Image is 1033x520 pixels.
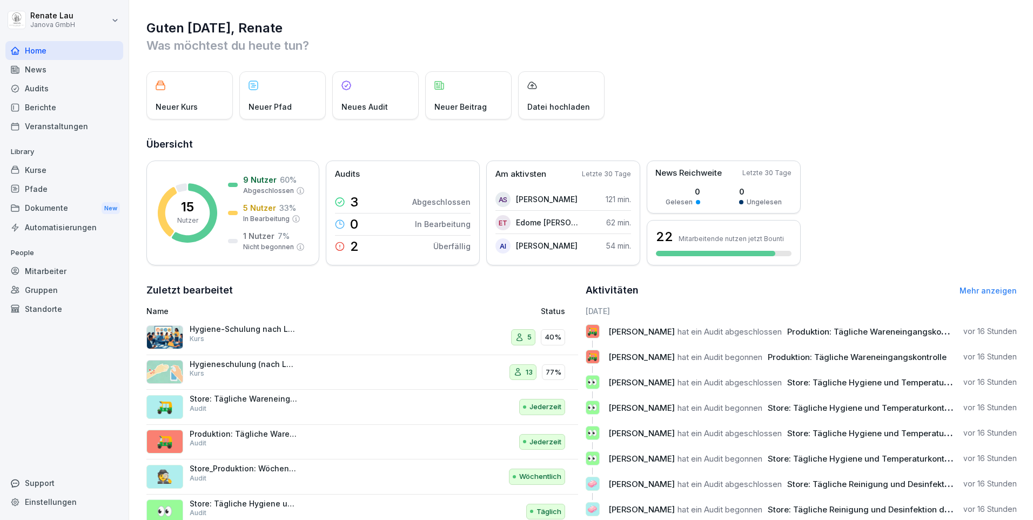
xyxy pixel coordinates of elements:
[606,194,631,205] p: 121 min.
[608,377,675,388] span: [PERSON_NAME]
[678,479,782,489] span: hat ein Audit abgeschlossen
[516,217,578,228] p: Edome [PERSON_NAME]
[146,425,578,460] a: 🛺Produktion: Tägliche WareneingangskontrolleAuditJederzeit
[146,325,183,349] img: h7jpezukfv8pwd1f3ia36uzh.png
[350,196,358,209] p: 3
[678,352,762,362] span: hat ein Audit begonnen
[146,137,1017,152] h2: Übersicht
[495,168,546,181] p: Am aktivsten
[190,369,204,378] p: Kurs
[279,202,296,214] p: 33 %
[527,332,532,343] p: 5
[586,305,1017,317] h6: [DATE]
[768,504,978,515] span: Store: Tägliche Reinigung und Desinfektion der Filiale
[587,476,598,491] p: 🧼
[587,400,598,415] p: 👀
[495,238,511,254] div: AI
[963,453,1017,464] p: vor 16 Stunden
[678,454,762,464] span: hat ein Audit begonnen
[190,474,206,483] p: Audit
[243,242,294,252] p: Nicht begonnen
[350,240,359,253] p: 2
[527,101,590,112] p: Datei hochladen
[587,425,598,441] p: 👀
[5,281,123,299] a: Gruppen
[608,479,675,489] span: [PERSON_NAME]
[5,262,123,281] div: Mitarbeiter
[963,326,1017,337] p: vor 16 Stunden
[190,464,298,474] p: Store_Produktion: Wöchentliche Kontrolle auf Schädlinge
[678,428,782,438] span: hat ein Audit abgeschlossen
[5,492,123,511] a: Einstellungen
[5,161,123,179] a: Kurse
[495,215,511,230] div: ET
[146,305,417,317] p: Name
[190,429,298,439] p: Produktion: Tägliche Wareneingangskontrolle
[516,194,578,205] p: [PERSON_NAME]
[679,235,784,243] p: Mitarbeitende nutzen jetzt Bounti
[666,186,700,197] p: 0
[415,218,471,230] p: In Bearbeitung
[30,21,75,29] p: Janova GmbH
[5,474,123,492] div: Support
[243,230,274,242] p: 1 Nutzer
[678,403,762,413] span: hat ein Audit begonnen
[5,98,123,117] a: Berichte
[747,197,782,207] p: Ungelesen
[146,283,578,298] h2: Zuletzt bearbeitet
[608,352,675,362] span: [PERSON_NAME]
[433,241,471,252] p: Überfällig
[963,377,1017,388] p: vor 16 Stunden
[30,11,75,21] p: Renate Lau
[742,168,791,178] p: Letzte 30 Tage
[768,352,947,362] span: Produktion: Tägliche Wareneingangskontrolle
[157,467,173,486] p: 🕵️
[5,117,123,136] a: Veranstaltungen
[963,351,1017,362] p: vor 16 Stunden
[156,101,198,112] p: Neuer Kurs
[582,169,631,179] p: Letzte 30 Tage
[960,286,1017,295] a: Mehr anzeigen
[495,192,511,207] div: AS
[963,428,1017,438] p: vor 16 Stunden
[412,196,471,208] p: Abgeschlossen
[190,499,298,509] p: Store: Tägliche Hygiene und Temperaturkontrolle bis 12.00 Mittag
[587,502,598,517] p: 🧼
[5,198,123,218] div: Dokumente
[146,37,1017,54] p: Was möchtest du heute tun?
[768,403,1026,413] span: Store: Tägliche Hygiene und Temperaturkontrolle bis 12.00 Mittag
[243,186,294,196] p: Abgeschlossen
[546,367,561,378] p: 77%
[434,101,487,112] p: Neuer Beitrag
[587,349,598,364] p: 🛺
[146,390,578,425] a: 🛺Store: Tägliche WareneingangskontrolleAuditJederzeit
[249,101,292,112] p: Neuer Pfad
[341,101,388,112] p: Neues Audit
[608,403,675,413] span: [PERSON_NAME]
[5,60,123,79] a: News
[177,216,198,225] p: Nutzer
[587,375,598,390] p: 👀
[606,240,631,251] p: 54 min.
[5,79,123,98] a: Audits
[190,324,298,334] p: Hygiene-Schulung nach LMHV - Verkauf
[768,454,1026,464] span: Store: Tägliche Hygiene und Temperaturkontrolle bis 12.00 Mittag
[5,299,123,318] a: Standorte
[190,404,206,414] p: Audit
[5,179,123,198] a: Pfade
[243,174,277,185] p: 9 Nutzer
[963,504,1017,515] p: vor 16 Stunden
[5,41,123,60] div: Home
[586,283,639,298] h2: Aktivitäten
[278,230,290,242] p: 7 %
[243,214,290,224] p: In Bearbeitung
[190,359,298,369] p: Hygieneschulung (nach LHMV §4) DIN10514 - Produktion
[5,244,123,262] p: People
[5,143,123,161] p: Library
[5,218,123,237] a: Automatisierungen
[787,326,966,337] span: Produktion: Tägliche Wareneingangskontrolle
